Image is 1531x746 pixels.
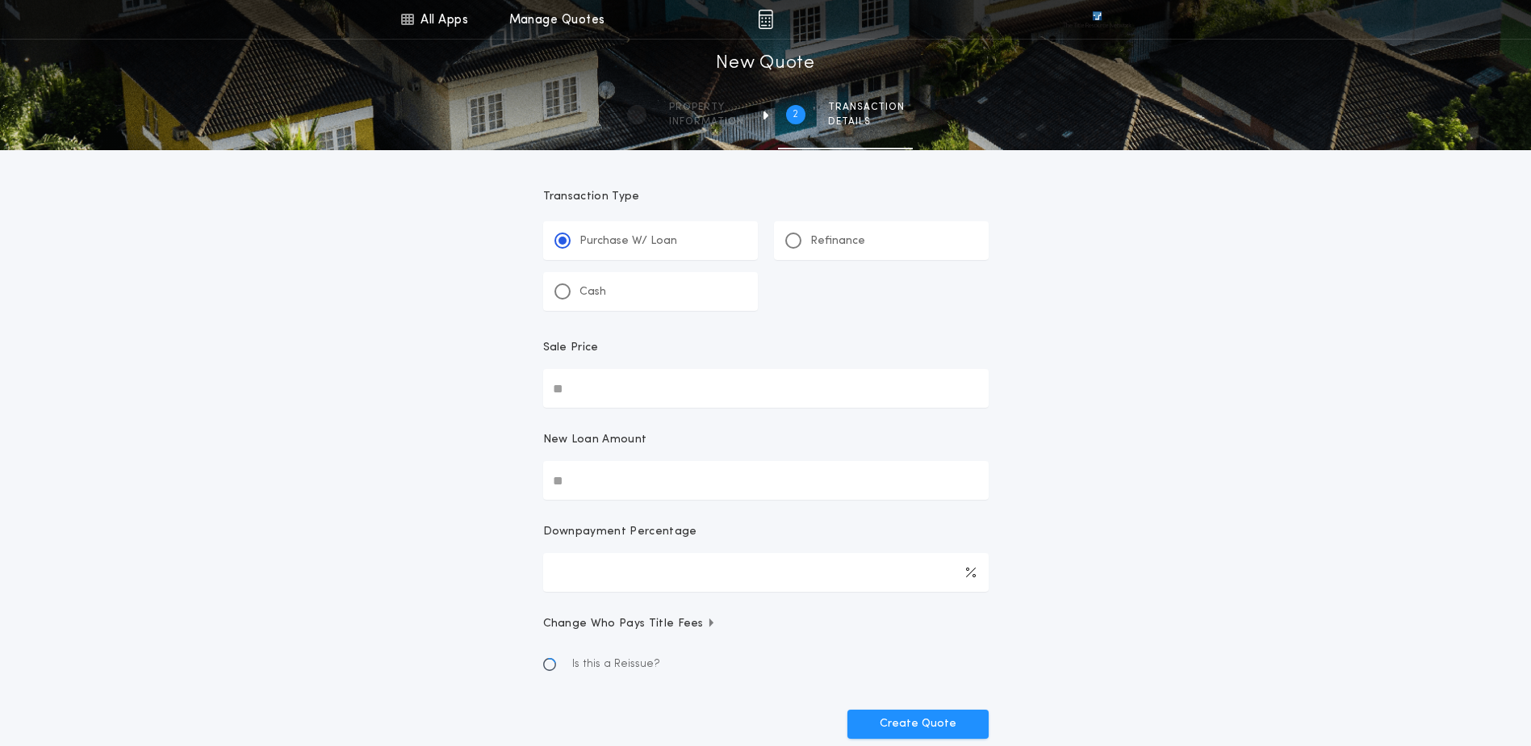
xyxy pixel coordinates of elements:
input: New Loan Amount [543,461,989,500]
h1: New Quote [716,51,814,77]
p: Purchase W/ Loan [579,233,677,249]
button: Change Who Pays Title Fees [543,616,989,632]
p: New Loan Amount [543,432,647,448]
p: Refinance [810,233,865,249]
img: vs-icon [1063,11,1131,27]
span: Transaction [828,101,905,114]
span: Property [669,101,744,114]
span: information [669,115,744,128]
span: details [828,115,905,128]
img: img [758,10,773,29]
button: Create Quote [847,710,989,739]
input: Sale Price [543,369,989,408]
span: Change Who Pays Title Fees [543,616,717,632]
p: Downpayment Percentage [543,524,697,540]
p: Cash [579,284,606,300]
span: Is this a Reissue? [572,656,660,673]
p: Sale Price [543,340,599,356]
input: Downpayment Percentage [543,553,989,592]
p: Transaction Type [543,189,989,205]
h2: 2 [793,108,798,121]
